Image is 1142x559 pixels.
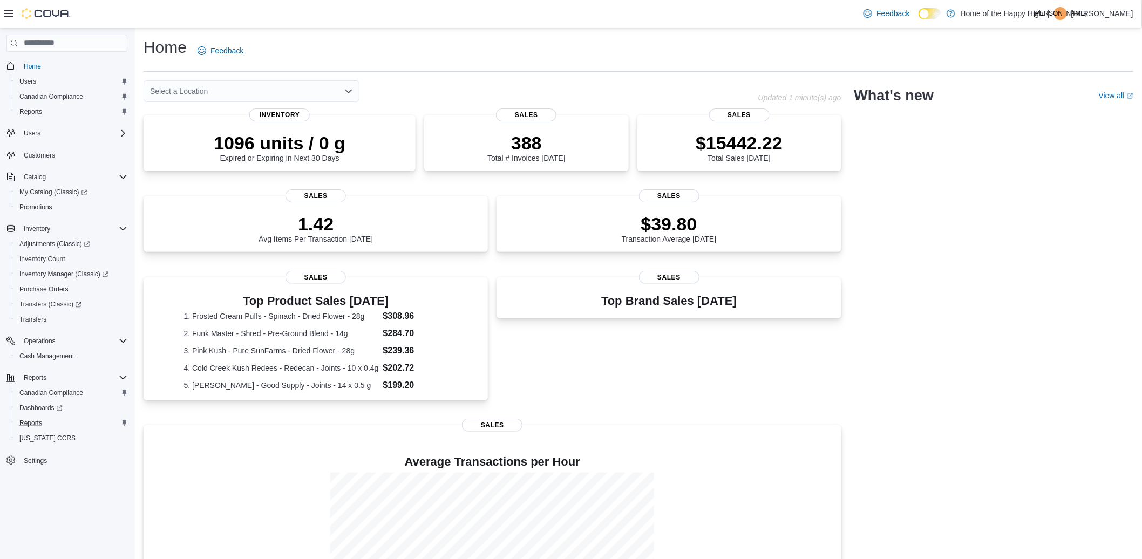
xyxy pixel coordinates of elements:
[11,104,132,119] button: Reports
[462,419,522,432] span: Sales
[1127,93,1133,99] svg: External link
[15,298,86,311] a: Transfers (Classic)
[214,132,345,162] div: Expired or Expiring in Next 30 Days
[19,60,45,73] a: Home
[11,200,132,215] button: Promotions
[15,186,127,199] span: My Catalog (Classic)
[2,370,132,385] button: Reports
[11,400,132,415] a: Dashboards
[639,271,699,284] span: Sales
[876,8,909,19] span: Feedback
[15,237,127,250] span: Adjustments (Classic)
[19,419,42,427] span: Reports
[285,271,346,284] span: Sales
[11,267,132,282] a: Inventory Manager (Classic)
[15,75,40,88] a: Users
[758,93,841,102] p: Updated 1 minute(s) ago
[15,350,127,363] span: Cash Management
[696,132,783,162] div: Total Sales [DATE]
[19,255,65,263] span: Inventory Count
[19,285,69,294] span: Purchase Orders
[24,173,46,181] span: Catalog
[2,333,132,349] button: Operations
[19,188,87,196] span: My Catalog (Classic)
[19,107,42,116] span: Reports
[22,8,70,19] img: Cova
[15,90,87,103] a: Canadian Compliance
[383,379,448,392] dd: $199.20
[259,213,373,235] p: 1.42
[961,7,1043,20] p: Home of the Happy High
[601,295,737,308] h3: Top Brand Sales [DATE]
[15,417,46,430] a: Reports
[15,201,57,214] a: Promotions
[383,310,448,323] dd: $308.96
[2,169,132,185] button: Catalog
[19,203,52,212] span: Promotions
[19,240,90,248] span: Adjustments (Classic)
[696,132,783,154] p: $15442.22
[249,108,310,121] span: Inventory
[15,105,46,118] a: Reports
[184,295,448,308] h3: Top Product Sales [DATE]
[854,87,934,104] h2: What's new
[193,40,248,62] a: Feedback
[496,108,556,121] span: Sales
[2,126,132,141] button: Users
[15,268,127,281] span: Inventory Manager (Classic)
[1071,7,1133,20] p: [PERSON_NAME]
[15,75,127,88] span: Users
[487,132,565,154] p: 388
[11,282,132,297] button: Purchase Orders
[11,297,132,312] a: Transfers (Classic)
[709,108,770,121] span: Sales
[383,362,448,374] dd: $202.72
[2,452,132,468] button: Settings
[19,300,81,309] span: Transfers (Classic)
[15,283,73,296] a: Purchase Orders
[19,371,127,384] span: Reports
[383,327,448,340] dd: $284.70
[11,415,132,431] button: Reports
[2,58,132,74] button: Home
[19,315,46,324] span: Transfers
[622,213,717,243] div: Transaction Average [DATE]
[15,201,127,214] span: Promotions
[19,434,76,442] span: [US_STATE] CCRS
[11,251,132,267] button: Inventory Count
[15,253,70,265] a: Inventory Count
[344,87,353,96] button: Open list of options
[19,454,51,467] a: Settings
[15,313,51,326] a: Transfers
[24,373,46,382] span: Reports
[639,189,699,202] span: Sales
[19,59,127,73] span: Home
[259,213,373,243] div: Avg Items Per Transaction [DATE]
[15,105,127,118] span: Reports
[15,237,94,250] a: Adjustments (Classic)
[24,129,40,138] span: Users
[24,62,41,71] span: Home
[11,431,132,446] button: [US_STATE] CCRS
[6,54,127,496] nav: Complex example
[214,132,345,154] p: 1096 units / 0 g
[383,344,448,357] dd: $239.36
[19,335,60,347] button: Operations
[859,3,914,24] a: Feedback
[15,253,127,265] span: Inventory Count
[19,171,50,183] button: Catalog
[15,386,127,399] span: Canadian Compliance
[19,352,74,360] span: Cash Management
[15,268,113,281] a: Inventory Manager (Classic)
[11,312,132,327] button: Transfers
[144,37,187,58] h1: Home
[19,404,63,412] span: Dashboards
[1054,7,1067,20] div: Jessica Armstrong
[11,74,132,89] button: Users
[15,350,78,363] a: Cash Management
[15,417,127,430] span: Reports
[19,335,127,347] span: Operations
[184,311,379,322] dt: 1. Frosted Cream Puffs - Spinach - Dried Flower - 28g
[19,222,127,235] span: Inventory
[24,151,55,160] span: Customers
